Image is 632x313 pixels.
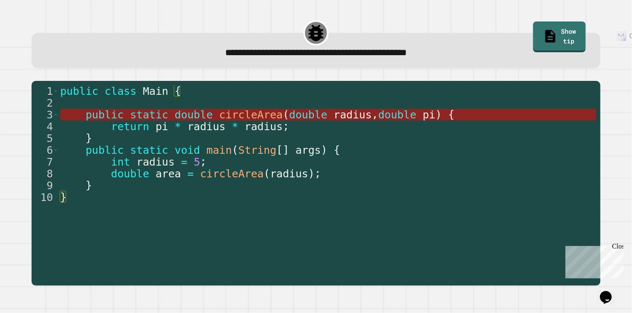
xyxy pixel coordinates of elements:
span: radius [245,120,283,133]
span: args [295,144,321,156]
span: Toggle code folding, rows 1 through 10 [53,85,58,97]
div: 10 [32,191,58,203]
div: 5 [32,132,58,144]
span: int [111,156,130,168]
span: double [111,168,149,180]
span: radius [270,168,308,180]
span: static [130,144,168,156]
span: double [175,109,213,121]
span: area [156,168,181,180]
span: circleArea [200,168,264,180]
span: = [187,168,194,180]
span: String [238,144,276,156]
div: 4 [32,120,58,132]
div: 1 [32,85,58,97]
a: Show tip [533,21,586,52]
div: 2 [32,97,58,109]
span: double [289,109,327,121]
iframe: chat widget [597,279,624,305]
div: Chat with us now!Close [3,3,58,54]
span: static [130,109,168,121]
span: return [111,120,149,133]
span: double [378,109,417,121]
span: pi [423,109,435,121]
span: public [60,85,98,97]
div: 3 [32,109,58,120]
span: radius [136,156,175,168]
span: 5 [194,156,200,168]
span: pi [156,120,168,133]
span: circleArea [219,109,283,121]
span: radius [334,109,372,121]
div: 9 [32,179,58,191]
span: Toggle code folding, rows 3 through 5 [53,109,58,120]
span: main [207,144,232,156]
span: radius [187,120,226,133]
span: = [181,156,187,168]
div: 6 [32,144,58,156]
div: 7 [32,156,58,168]
iframe: chat widget [562,243,624,278]
span: public [86,144,124,156]
span: public [86,109,124,121]
span: Main [143,85,168,97]
div: 8 [32,168,58,179]
span: Toggle code folding, rows 6 through 9 [53,144,58,156]
span: class [105,85,137,97]
span: void [175,144,200,156]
